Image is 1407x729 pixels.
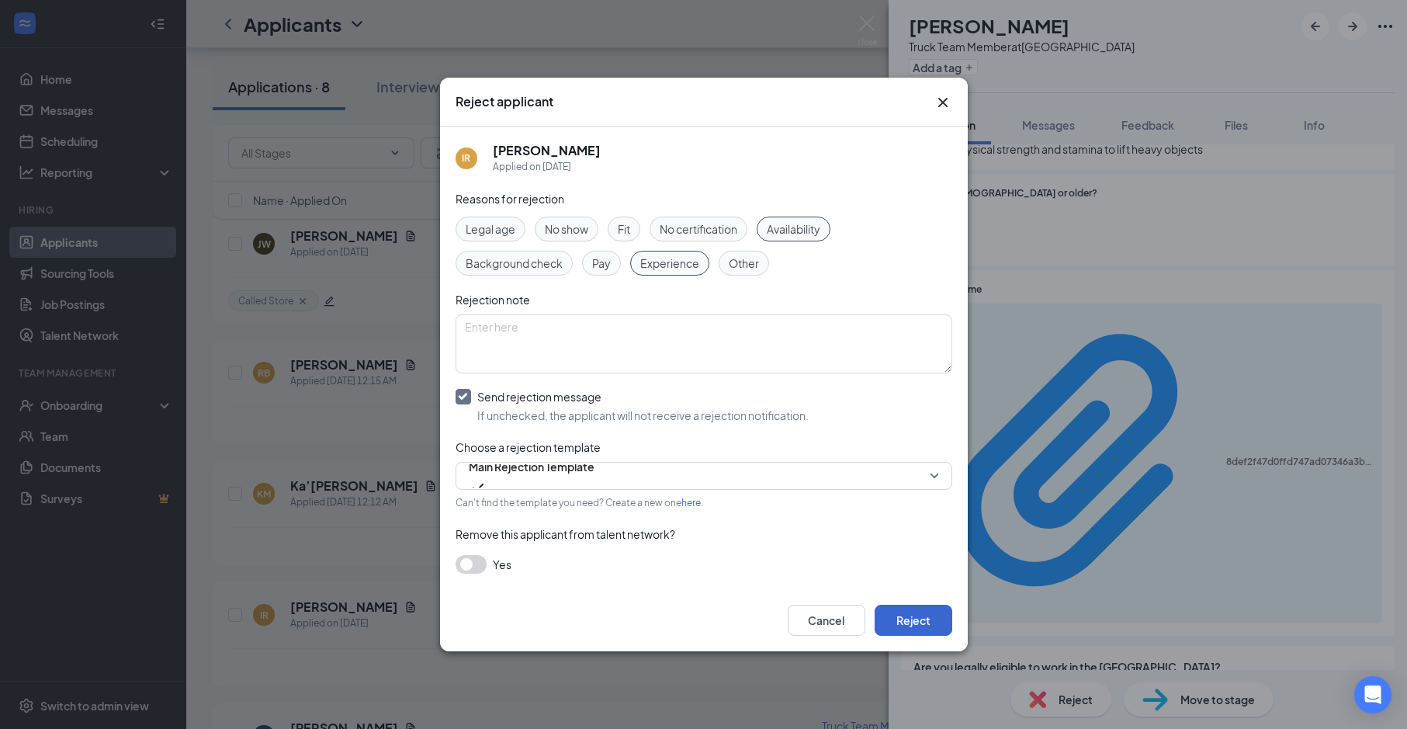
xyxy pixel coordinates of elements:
span: No certification [660,220,737,238]
h5: [PERSON_NAME] [493,142,601,159]
div: Open Intercom Messenger [1354,676,1391,713]
span: Experience [640,255,699,272]
span: Availability [767,220,820,238]
svg: Cross [934,93,952,112]
span: Reasons for rejection [456,192,564,206]
svg: Checkmark [469,478,487,497]
span: Legal age [466,220,515,238]
button: Close [934,93,952,112]
span: Background check [466,255,563,272]
span: No show [545,220,588,238]
span: Remove this applicant from talent network? [456,527,675,541]
span: Main Rejection Template [469,455,594,478]
button: Cancel [788,605,865,636]
a: here [681,497,701,509]
div: Applied on [DATE] [493,159,601,175]
span: Fit [618,220,630,238]
span: Other [729,255,759,272]
div: IR [462,151,470,165]
span: Rejection note [456,293,530,307]
span: Pay [592,255,611,272]
h3: Reject applicant [456,93,553,110]
span: Yes [493,555,511,574]
span: Choose a rejection template [456,440,601,454]
button: Reject [875,605,952,636]
span: Can't find the template you need? Create a new one . [456,497,703,509]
